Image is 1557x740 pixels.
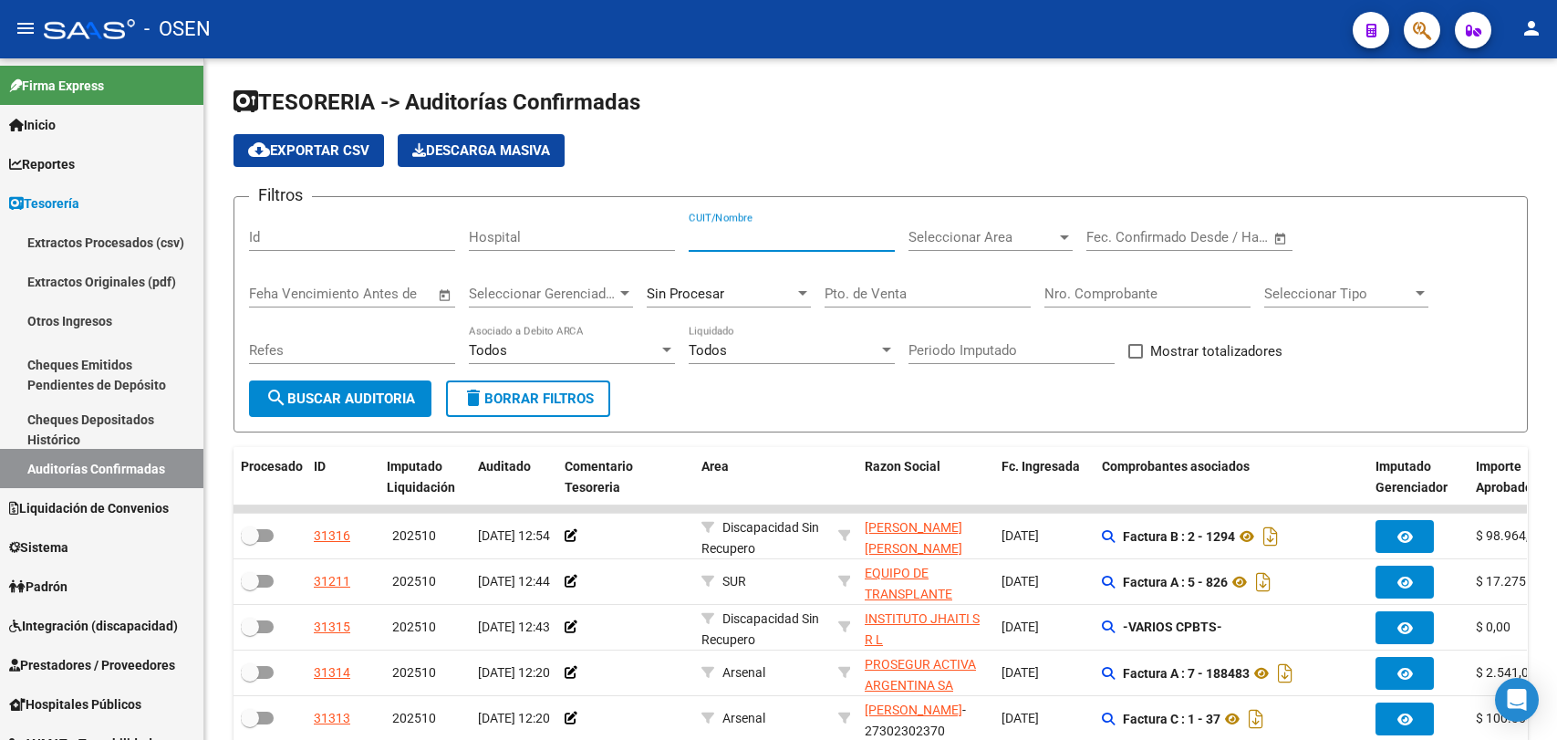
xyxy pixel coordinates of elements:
span: 202510 [392,528,436,543]
mat-icon: search [265,387,287,409]
datatable-header-cell: Razon Social [857,447,994,507]
mat-icon: menu [15,17,36,39]
span: TESORERIA -> Auditorías Confirmadas [234,89,640,115]
mat-icon: delete [462,387,484,409]
span: ID [314,459,326,474]
span: $ 100.000,00 [1476,711,1551,725]
span: Borrar Filtros [462,391,594,407]
span: Discapacidad Sin Recupero [701,611,819,647]
datatable-header-cell: Auditado [471,447,557,507]
span: SUR [722,574,746,589]
span: Seleccionar Gerenciador [469,286,617,302]
span: Arsenal [722,711,765,725]
mat-icon: cloud_download [248,139,270,161]
div: - 30709799467 [865,563,987,601]
span: Firma Express [9,76,104,96]
span: [DATE] 12:54 [478,528,550,543]
div: 31313 [314,708,350,729]
span: Buscar Auditoria [265,391,415,407]
div: 31211 [314,571,350,592]
i: Descargar documento [1244,704,1268,734]
span: [DATE] 12:43 [478,620,550,634]
span: Reportes [9,154,75,174]
datatable-header-cell: Comprobantes asociados [1095,447,1368,507]
strong: Factura A : 5 - 826 [1123,575,1228,589]
span: 202510 [392,665,436,680]
span: [DATE] 12:20 [478,665,550,680]
span: Padrón [9,577,67,597]
button: Buscar Auditoria [249,380,431,417]
span: 202510 [392,574,436,589]
div: Open Intercom Messenger [1495,678,1539,722]
div: 31314 [314,662,350,683]
div: 31315 [314,617,350,638]
span: Liquidación de Convenios [9,498,169,518]
span: Tesorería [9,193,79,214]
span: Razon Social [865,459,940,474]
span: 202510 [392,620,436,634]
span: Sin Procesar [647,286,724,302]
span: Procesado [241,459,303,474]
datatable-header-cell: Comentario Tesoreria [557,447,694,507]
i: Descargar documento [1259,522,1282,551]
span: Comprobantes asociados [1102,459,1250,474]
div: 31316 [314,526,350,547]
span: Imputado Gerenciador [1375,459,1448,495]
span: [DATE] [1002,665,1039,680]
datatable-header-cell: ID [306,447,379,507]
span: [DATE] [1002,528,1039,543]
strong: Factura A : 7 - 188483 [1123,666,1250,681]
span: Importe Aprobado [1476,459,1532,495]
span: Exportar CSV [248,142,369,159]
app-download-masive: Descarga masiva de comprobantes (adjuntos) [398,134,565,167]
span: Inicio [9,115,56,135]
datatable-header-cell: Procesado [234,447,306,507]
span: Discapacidad Sin Recupero [701,520,819,556]
strong: Factura B : 2 - 1294 [1123,529,1235,544]
div: - 30661727051 [865,609,987,647]
span: $ 2.541,00 [1476,665,1536,680]
span: Imputado Liquidación [387,459,455,495]
i: Descargar documento [1251,568,1275,597]
strong: Factura C : 1 - 37 [1123,712,1220,726]
span: [DATE] [1002,574,1039,589]
input: Fecha inicio [1086,229,1160,245]
span: Mostrar totalizadores [1150,340,1282,362]
span: 202510 [392,711,436,725]
button: Borrar Filtros [446,380,610,417]
span: Prestadores / Proveedores [9,655,175,675]
span: Auditado [478,459,531,474]
span: [DATE] 12:20 [478,711,550,725]
span: [PERSON_NAME] [PERSON_NAME] [865,520,962,556]
span: [DATE] 12:44 [478,574,550,589]
span: EQUIPO DE TRANSPLANTE RENAL SALTA S.R.L. [865,566,980,622]
button: Open calendar [435,285,456,306]
button: Exportar CSV [234,134,384,167]
span: - OSEN [144,9,211,49]
datatable-header-cell: Fc. Ingresada [994,447,1095,507]
span: Todos [469,342,507,359]
span: Seleccionar Tipo [1264,286,1412,302]
strong: -VARIOS CPBTS- [1123,620,1222,634]
span: Arsenal [722,665,765,680]
span: Integración (discapacidad) [9,616,178,636]
span: Seleccionar Area [908,229,1056,245]
span: Area [701,459,729,474]
span: [DATE] [1002,620,1039,634]
div: - 27302302370 [865,700,987,738]
datatable-header-cell: Area [694,447,831,507]
span: Hospitales Públicos [9,694,141,714]
mat-icon: person [1521,17,1542,39]
span: Fc. Ingresada [1002,459,1080,474]
span: Sistema [9,537,68,558]
span: $ 98.964,88 [1476,528,1543,543]
span: [PERSON_NAME] [865,703,962,717]
button: Open calendar [1271,228,1292,249]
span: PROSEGUR ACTIVA ARGENTINA SA [865,657,976,693]
span: INSTITUTO JHAITI S R L [865,611,980,647]
button: Descarga Masiva [398,134,565,167]
datatable-header-cell: Imputado Liquidación [379,447,471,507]
span: Todos [689,342,727,359]
span: $ 0,00 [1476,620,1510,634]
input: Fecha fin [1177,229,1265,245]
